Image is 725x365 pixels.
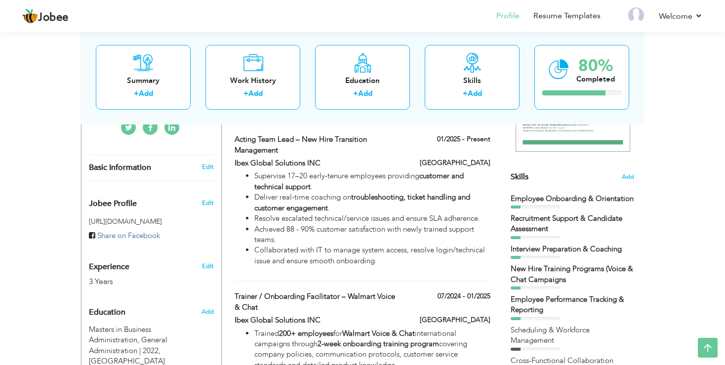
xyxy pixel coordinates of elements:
label: [GEOGRAPHIC_DATA] [420,315,490,325]
div: Scheduling & Workforce Management [511,325,634,346]
li: Collaborated with IT to manage system access, resolve login/technical issue and ensure smooth onb... [254,245,490,266]
span: Experience [89,263,129,272]
a: Add [248,88,263,98]
span: Jobee Profile [89,200,137,208]
a: Welcome [659,10,703,22]
label: Trainer / Onboarding Facilitator – Walmart Voice & Chat [235,291,401,313]
div: 3 Years [89,276,191,287]
strong: troubleshooting, ticket handling and customer engagement [254,192,470,212]
div: Summary [104,75,183,85]
div: Interview Preparation & Coaching [511,244,634,254]
label: + [134,88,139,99]
a: Edit [202,262,214,271]
img: Profile Img [628,7,644,23]
strong: Walmart Voice & Chat [342,328,415,338]
a: Jobee [22,8,69,24]
div: Education [323,75,402,85]
a: Profile [496,10,520,22]
a: Add [358,88,372,98]
label: + [243,88,248,99]
li: Achieved 88 - 90% customer satisfaction with newly trained support teams. [254,224,490,245]
div: Enhance your career by creating a custom URL for your Jobee public profile. [81,189,221,213]
label: 01/2025 - Present [437,134,490,144]
a: Edit [202,162,214,171]
div: Work History [213,75,292,85]
label: Acting Team Lead – New Hire Transition Management [235,134,401,156]
li: Supervise 17–20 early-tenure employees providing . [254,171,490,192]
span: Skills [511,171,528,182]
span: Education [89,308,125,317]
div: Recruitment Support & Candidate Assessment [511,213,634,235]
a: Resume Templates [533,10,601,22]
span: Add [622,172,634,182]
label: [GEOGRAPHIC_DATA] [420,158,490,168]
a: Add [139,88,153,98]
a: Add [468,88,482,98]
strong: 2-week onboarding training program [318,339,439,349]
div: 80% [576,57,615,74]
div: Completed [576,74,615,84]
label: Ibex Global Solutions INC [235,315,401,325]
label: Ibex Global Solutions INC [235,158,401,168]
strong: customer and technical support [254,171,464,191]
div: Skills [433,75,512,85]
span: Share on Facebook [97,231,160,241]
span: Basic Information [89,163,151,172]
div: Employee Performance Tracking & Reporting [511,294,634,316]
span: Masters in Business Administration, Government College University Lahore, 2022 [89,324,167,356]
div: New Hire Training Programs (Voice & Chat Campaigns [511,264,634,285]
strong: 200+ employees [279,328,333,338]
label: 07/2024 - 01/2025 [438,291,490,301]
li: Deliver real-time coaching on . [254,192,490,213]
img: jobee.io [22,8,38,24]
label: + [463,88,468,99]
h5: [URL][DOMAIN_NAME] [89,218,214,225]
li: Resolve escalated technical/service issues and ensure SLA adherence. [254,213,490,224]
div: Employee Onboarding & Orientation [511,194,634,204]
span: Edit [202,199,214,207]
label: + [353,88,358,99]
span: Jobee [38,12,69,23]
span: Add [201,307,214,316]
